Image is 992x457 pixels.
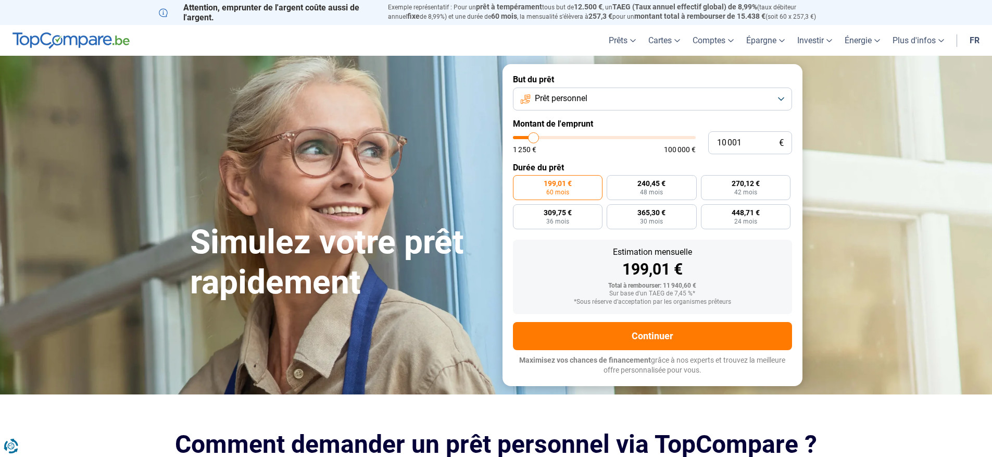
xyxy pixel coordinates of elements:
span: montant total à rembourser de 15.438 € [634,12,765,20]
span: € [779,139,784,147]
span: 30 mois [640,218,663,225]
a: Comptes [686,25,740,56]
div: Total à rembourser: 11 940,60 € [521,282,784,290]
span: Prêt personnel [535,93,587,104]
p: Exemple représentatif : Pour un tous but de , un (taux débiteur annuel de 8,99%) et une durée de ... [388,3,834,21]
div: *Sous réserve d'acceptation par les organismes prêteurs [521,299,784,306]
h1: Simulez votre prêt rapidement [190,223,490,303]
a: Investir [791,25,838,56]
button: Prêt personnel [513,88,792,110]
span: fixe [407,12,420,20]
a: Plus d'infos [886,25,950,56]
div: 199,01 € [521,262,784,277]
a: Cartes [642,25,686,56]
span: 42 mois [734,189,757,195]
div: Sur base d'un TAEG de 7,45 %* [521,290,784,298]
button: Continuer [513,322,792,350]
a: Épargne [740,25,791,56]
span: 270,12 € [732,180,760,187]
img: TopCompare [12,32,130,49]
span: 448,71 € [732,209,760,216]
span: 1 250 € [513,146,536,153]
span: 309,75 € [544,209,572,216]
span: prêt à tempérament [476,3,542,11]
span: 36 mois [546,218,569,225]
span: 365,30 € [637,209,665,216]
a: fr [963,25,986,56]
label: But du prêt [513,75,792,84]
a: Prêts [602,25,642,56]
span: 100 000 € [664,146,696,153]
p: Attention, emprunter de l'argent coûte aussi de l'argent. [159,3,375,22]
span: Maximisez vos chances de financement [519,356,651,364]
span: 60 mois [491,12,517,20]
div: Estimation mensuelle [521,248,784,256]
label: Montant de l'emprunt [513,119,792,129]
span: 199,01 € [544,180,572,187]
label: Durée du prêt [513,163,792,172]
span: 12.500 € [574,3,602,11]
span: 257,3 € [588,12,612,20]
span: 48 mois [640,189,663,195]
a: Énergie [838,25,886,56]
p: grâce à nos experts et trouvez la meilleure offre personnalisée pour vous. [513,355,792,376]
span: 240,45 € [637,180,665,187]
span: 60 mois [546,189,569,195]
span: TAEG (Taux annuel effectif global) de 8,99% [612,3,757,11]
span: 24 mois [734,218,757,225]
